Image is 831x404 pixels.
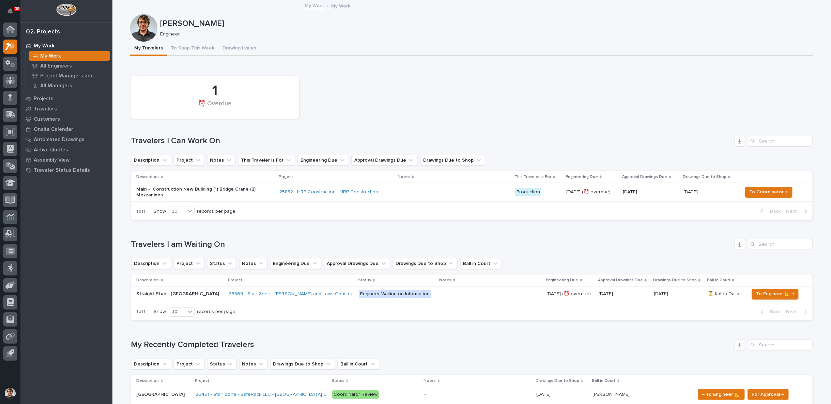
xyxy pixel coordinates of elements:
[566,173,598,181] p: Engineering Due
[34,126,73,133] p: Onsite Calendar
[598,276,643,284] p: Approval Drawings Due
[154,209,166,214] p: Show
[26,81,112,90] a: All Managers
[750,188,788,196] span: To Coordinator →
[514,173,551,181] p: This Traveler is For
[3,4,17,18] button: Notifications
[34,167,90,174] p: Traveler Status Details
[439,276,451,284] p: Notes
[784,208,813,214] button: Next
[195,377,209,385] p: Project
[130,42,167,56] button: My Travelers
[784,309,813,315] button: Next
[131,303,151,320] p: 1 of 1
[593,390,631,398] p: [PERSON_NAME]
[332,377,344,385] p: Status
[653,276,697,284] p: Drawings Due to Shop
[332,2,351,9] p: My Work
[748,239,813,250] input: Search
[752,390,784,399] span: For Approval →
[748,340,813,350] input: Search
[398,189,400,195] div: -
[207,258,236,269] button: Status
[20,145,112,155] a: Active Quotes
[197,309,236,315] p: records per page
[279,189,378,195] a: 25852 - HRP Construction - HRP Construction
[131,203,151,220] p: 1 of 1
[708,290,743,297] p: ⏳ Kaleb Dallas
[160,19,811,29] p: [PERSON_NAME]
[131,240,732,250] h1: Travelers I am Waiting On
[20,124,112,134] a: Onsite Calendar
[174,258,204,269] button: Project
[707,276,730,284] p: Ball in Court
[34,137,84,143] p: Automated Drawings
[393,258,458,269] button: Drawings Due to Shop
[425,392,426,398] div: -
[440,291,441,297] div: -
[238,155,295,166] button: This Traveler is For
[137,390,186,398] p: [GEOGRAPHIC_DATA]
[698,389,745,400] button: ← To Engineer 📐
[623,189,678,195] p: [DATE]
[196,392,356,398] a: 26491 - Stair Zone - SafeRack LLC - [GEOGRAPHIC_DATA] Condominiums
[420,155,485,166] button: Drawings Due to Shop
[239,359,267,370] button: Notes
[34,116,60,122] p: Customers
[305,1,324,9] a: My Work
[622,173,667,181] p: Approval Drawings Due
[167,42,218,56] button: To Shop This Week
[683,188,699,195] p: [DATE]
[143,100,288,115] div: ⏰ Overdue
[34,43,55,49] p: My Work
[26,51,112,61] a: My Work
[786,309,801,315] span: Next
[599,291,648,297] p: [DATE]
[424,377,436,385] p: Notes
[536,377,579,385] p: Drawings Due to Shop
[20,93,112,104] a: Projects
[702,390,740,399] span: ← To Engineer 📐
[174,359,204,370] button: Project
[20,104,112,114] a: Travelers
[131,359,171,370] button: Description
[34,106,57,112] p: Travelers
[26,28,60,36] div: 02. Projects
[34,96,53,102] p: Projects
[515,188,541,196] div: Production
[40,73,107,79] p: Project Managers and Engineers
[229,291,446,297] a: 26569 - Stair Zone - [PERSON_NAME] and Laws Construction - Straight Stair - [GEOGRAPHIC_DATA]
[169,308,186,315] div: 30
[752,289,799,300] button: To Engineer 📐 →
[143,83,288,100] div: 1
[131,183,813,201] tr: Main - Construction New Building (1) Bridge Crane (2) Mezzanines25852 - HRP Construction - HRP Co...
[20,41,112,51] a: My Work
[34,157,70,163] p: Assembly View
[3,386,17,401] button: users-avatar
[169,208,186,215] div: 30
[748,136,813,147] input: Search
[683,173,726,181] p: Drawings Due to Shop
[332,390,379,399] div: Coordinator Review
[207,359,236,370] button: Status
[137,290,221,297] p: Straight Stair - [GEOGRAPHIC_DATA]
[15,6,19,11] p: 38
[755,309,784,315] button: Back
[131,286,813,302] tr: Straight Stair - [GEOGRAPHIC_DATA]Straight Stair - [GEOGRAPHIC_DATA] 26569 - Stair Zone - [PERSON...
[154,309,166,315] p: Show
[592,377,616,385] p: Ball in Court
[160,31,808,37] p: Engineer
[748,389,789,400] button: For Approval →
[56,3,76,16] img: Workspace Logo
[9,8,17,19] div: Notifications38
[26,71,112,80] a: Project Managers and Engineers
[131,136,732,146] h1: Travelers I Can Work On
[218,42,260,56] button: Drawing Issues
[546,276,579,284] p: Engineering Due
[298,155,349,166] button: Engineering Due
[137,377,159,385] p: Description
[239,258,267,269] button: Notes
[40,83,72,89] p: All Managers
